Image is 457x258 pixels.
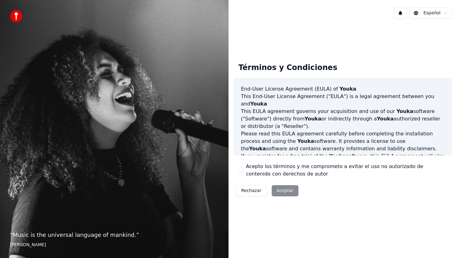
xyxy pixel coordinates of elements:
span: Youka [377,116,394,122]
span: Youka [297,138,314,144]
footer: [PERSON_NAME] [10,242,219,248]
label: Acepto los términos y me comprometo a evitar el uso no autorizado de contenido con derechos de autor [246,163,447,178]
p: Please read this EULA agreement carefully before completing the installation process and using th... [241,130,445,152]
p: This End-User License Agreement ("EULA") is a legal agreement between you and [241,93,445,108]
p: If you register for a free trial of the software, this EULA agreement will also govern that trial... [241,152,445,182]
img: youka [10,10,22,22]
p: “ Music is the universal language of mankind. ” [10,231,219,239]
span: Youka [305,116,321,122]
h3: End-User License Agreement (EULA) of [241,85,445,93]
span: Youka [339,86,356,92]
p: This EULA agreement governs your acquisition and use of our software ("Software") directly from o... [241,108,445,130]
div: Términos y Condiciones [233,58,342,78]
span: Youka [250,101,267,107]
button: Rechazar [236,185,267,196]
span: Youka [249,146,266,152]
span: Youka [329,153,346,159]
span: Youka [396,108,413,114]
